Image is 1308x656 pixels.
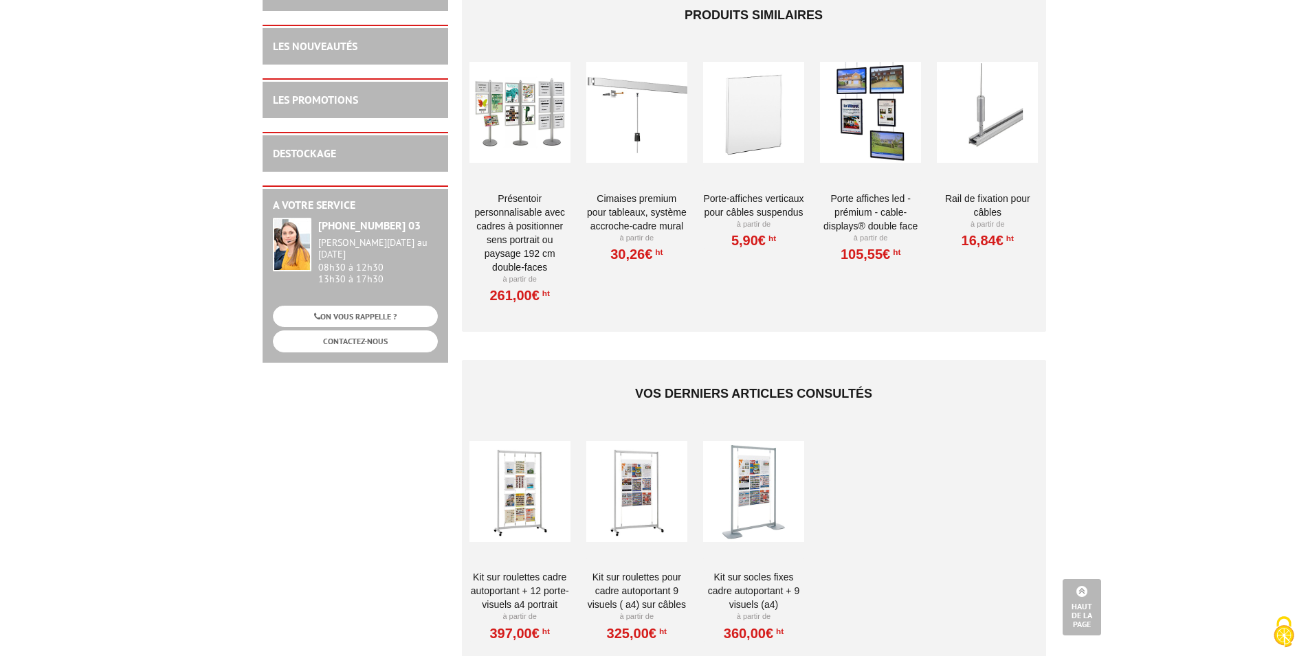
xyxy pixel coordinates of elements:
p: À partir de [586,611,687,622]
strong: [PHONE_NUMBER] 03 [318,218,421,232]
a: Porte Affiches LED - Prémium - Cable-Displays® Double face [820,192,921,233]
sup: HT [1004,234,1014,243]
a: 105,55€HT [841,250,900,258]
div: [PERSON_NAME][DATE] au [DATE] [318,237,438,260]
img: Cookies (modal window) [1267,615,1301,649]
h2: A votre service [273,199,438,212]
a: LES PROMOTIONS [273,93,358,106]
p: À partir de [703,219,804,230]
a: Kit sur roulettes pour cadre autoportant 9 visuels ( A4) sur câbles [586,570,687,611]
sup: HT [766,234,776,243]
sup: HT [773,626,784,636]
a: 16,84€HT [962,236,1014,245]
a: ON VOUS RAPPELLE ? [273,306,438,327]
p: À partir de [469,611,570,622]
a: CONTACTEZ-NOUS [273,330,438,352]
p: À partir de [820,233,921,244]
div: 08h30 à 12h30 13h30 à 17h30 [318,237,438,284]
a: DESTOCKAGE [273,146,336,160]
a: Présentoir personnalisable avec cadres à positionner sens portrait ou paysage 192 cm double-faces [469,192,570,274]
a: 360,00€HT [724,629,784,637]
a: 325,00€HT [607,629,667,637]
p: À partir de [469,274,570,285]
span: Vos derniers articles consultés [635,387,872,400]
a: Haut de la page [1063,579,1101,635]
sup: HT [540,626,550,636]
button: Cookies (modal window) [1260,609,1308,656]
p: À partir de [937,219,1038,230]
a: 261,00€HT [489,291,549,299]
sup: HT [656,626,667,636]
a: 30,26€HT [610,250,663,258]
a: Cimaises PREMIUM pour tableaux, système accroche-cadre mural [586,192,687,233]
a: 5,90€HT [731,236,776,245]
a: 397,00€HT [489,629,549,637]
span: Produits similaires [685,8,823,22]
p: À partir de [586,233,687,244]
p: À partir de [703,611,804,622]
a: LES NOUVEAUTÉS [273,39,357,53]
img: widget-service.jpg [273,218,311,271]
sup: HT [540,289,550,298]
a: Kit sur roulettes cadre autoportant + 12 porte-visuels A4 Portrait [469,570,570,611]
a: Kit sur socles fixes Cadre autoportant + 9 visuels (A4) [703,570,804,611]
sup: HT [652,247,663,257]
sup: HT [890,247,900,257]
a: Rail de fixation pour câbles [937,192,1038,219]
a: Porte-affiches verticaux pour câbles suspendus [703,192,804,219]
